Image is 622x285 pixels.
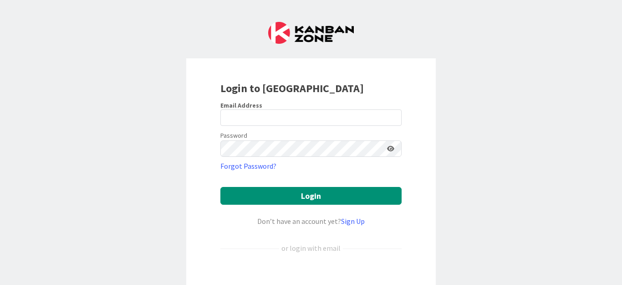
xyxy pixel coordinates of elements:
[220,131,247,140] label: Password
[268,22,354,44] img: Kanban Zone
[279,243,343,254] div: or login with email
[220,81,364,95] b: Login to [GEOGRAPHIC_DATA]
[220,187,402,205] button: Login
[220,161,276,171] a: Forgot Password?
[341,217,365,226] a: Sign Up
[220,101,262,109] label: Email Address
[220,216,402,227] div: Don’t have an account yet?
